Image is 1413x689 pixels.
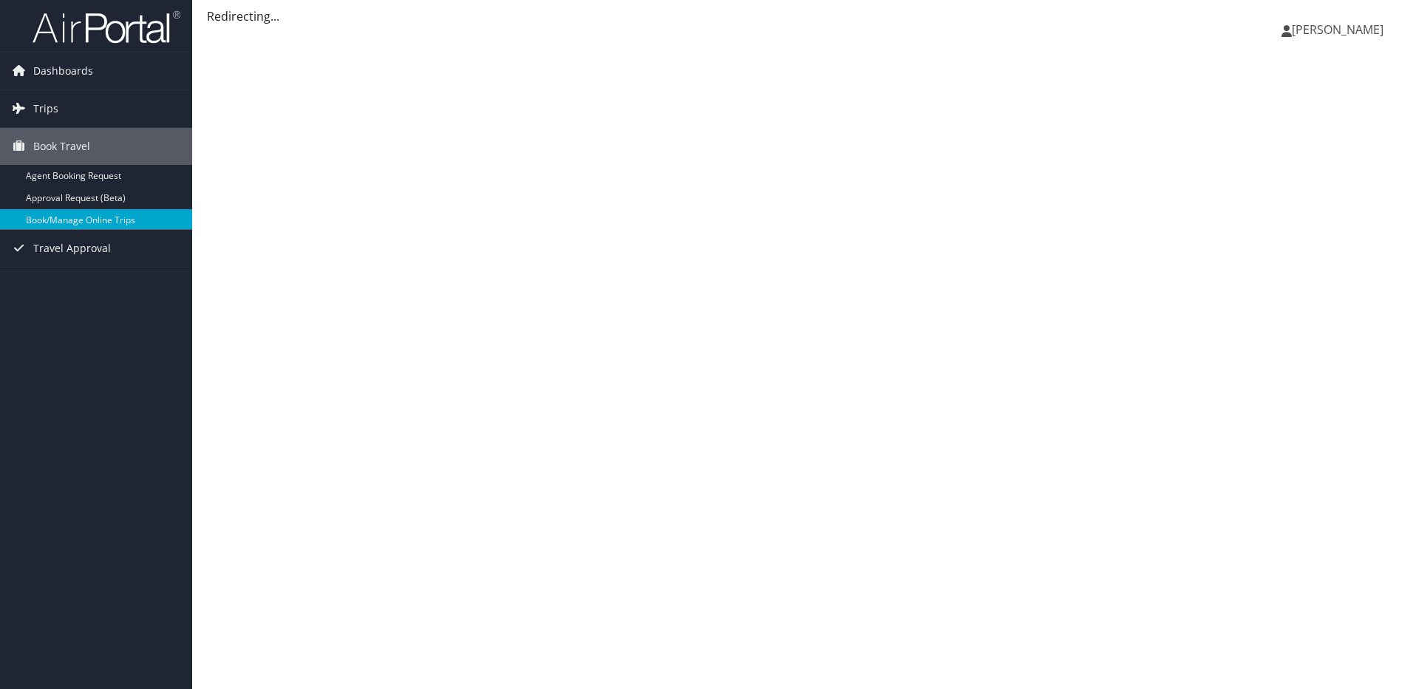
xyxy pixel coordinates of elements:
[33,90,58,127] span: Trips
[33,230,111,267] span: Travel Approval
[207,7,1398,25] div: Redirecting...
[33,128,90,165] span: Book Travel
[1292,21,1383,38] span: [PERSON_NAME]
[1281,7,1398,52] a: [PERSON_NAME]
[33,52,93,89] span: Dashboards
[33,10,180,44] img: airportal-logo.png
